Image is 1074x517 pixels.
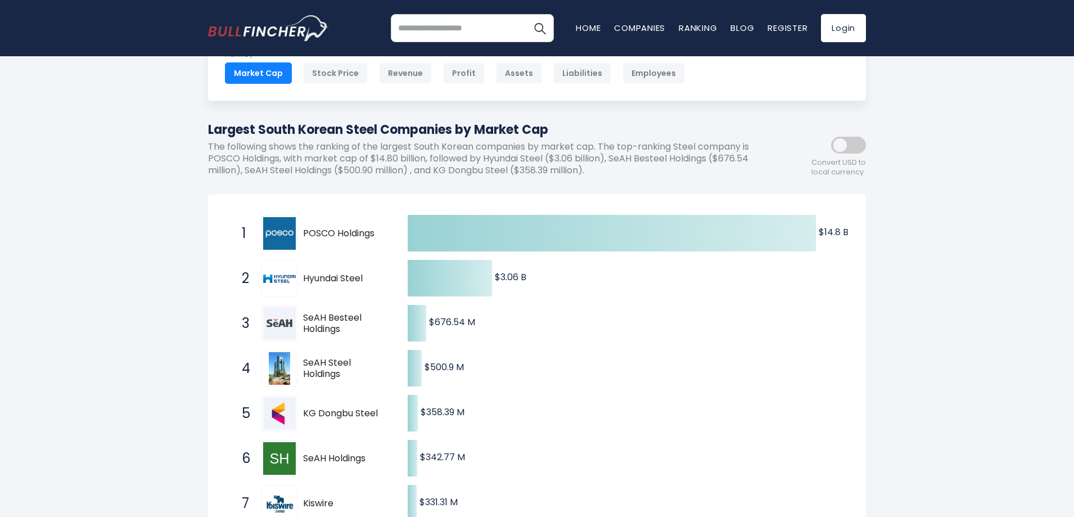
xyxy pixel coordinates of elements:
img: bullfincher logo [208,15,329,41]
span: SeAH Steel Holdings [303,357,388,381]
img: POSCO Holdings [263,217,296,250]
span: 2 [236,269,247,288]
span: SeAH Holdings [303,453,388,465]
div: Profit [443,62,485,84]
span: 5 [236,404,247,423]
span: 6 [236,449,247,468]
img: KG Dongbu Steel [263,397,296,430]
text: $3.06 B [495,271,526,284]
button: Search [526,14,554,42]
img: Kiswire [263,492,296,516]
span: 4 [236,359,247,378]
a: Register [768,22,807,34]
span: 3 [236,314,247,333]
text: $342.77 M [420,451,465,464]
text: $500.9 M [425,361,464,374]
div: Employees [622,62,685,84]
p: Rank By [225,50,685,60]
a: Login [821,14,866,42]
div: Revenue [379,62,432,84]
img: SeAH Steel Holdings [269,352,291,385]
span: SeAH Besteel Holdings [303,312,388,336]
span: Kiswire [303,498,388,510]
span: 7 [236,494,247,513]
text: $331.31 M [419,496,458,509]
img: SeAH Holdings [263,442,296,475]
span: KG Dongbu Steel [303,408,388,420]
text: $676.54 M [429,316,475,329]
p: The following shows the ranking of the largest South Korean companies by market cap. The top-rank... [208,141,765,176]
a: Home [576,22,601,34]
div: Assets [496,62,542,84]
text: $358.39 M [421,406,464,419]
text: $14.8 B [819,226,849,239]
img: SeAH Besteel Holdings [263,307,296,340]
div: Market Cap [225,62,292,84]
img: Hyundai Steel [263,275,296,283]
div: Stock Price [303,62,368,84]
div: Liabilities [553,62,611,84]
span: Hyundai Steel [303,273,388,285]
span: Convert USD to local currency [811,158,866,177]
a: Blog [730,22,754,34]
span: 1 [236,224,247,243]
a: Companies [614,22,665,34]
span: POSCO Holdings [303,228,388,240]
h1: Largest South Korean Steel Companies by Market Cap [208,120,765,139]
a: Go to homepage [208,15,329,41]
a: Ranking [679,22,717,34]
